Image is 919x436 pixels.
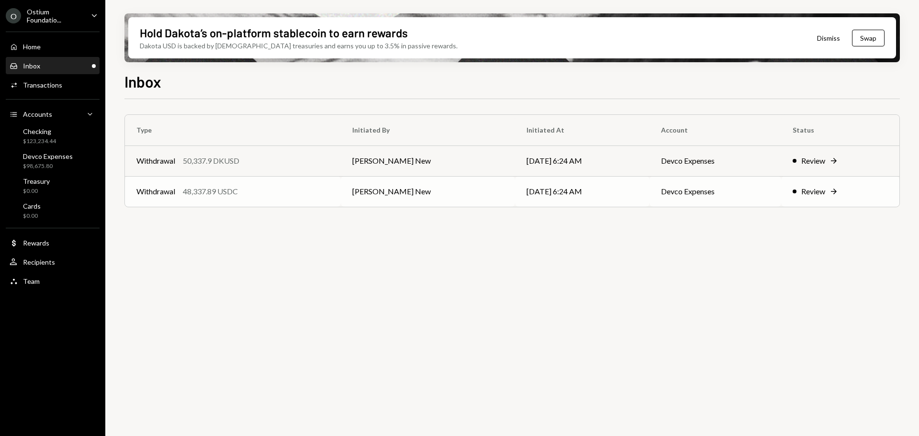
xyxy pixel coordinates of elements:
[6,57,100,74] a: Inbox
[805,27,852,49] button: Dismiss
[23,127,56,135] div: Checking
[781,115,899,145] th: Status
[515,176,650,207] td: [DATE] 6:24 AM
[6,253,100,270] a: Recipients
[801,155,825,167] div: Review
[23,177,50,185] div: Treasury
[6,8,21,23] div: O
[6,234,100,251] a: Rewards
[341,145,515,176] td: [PERSON_NAME] New
[852,30,885,46] button: Swap
[27,8,83,24] div: Ostium Foundatio...
[23,43,41,51] div: Home
[650,115,781,145] th: Account
[125,115,341,145] th: Type
[136,155,175,167] div: Withdrawal
[6,174,100,197] a: Treasury$0.00
[6,38,100,55] a: Home
[124,72,161,91] h1: Inbox
[23,162,73,170] div: $98,675.80
[140,41,458,51] div: Dakota USD is backed by [DEMOGRAPHIC_DATA] treasuries and earns you up to 3.5% in passive rewards.
[6,105,100,123] a: Accounts
[140,25,408,41] div: Hold Dakota’s on-platform stablecoin to earn rewards
[183,155,239,167] div: 50,337.9 DKUSD
[23,202,41,210] div: Cards
[6,199,100,222] a: Cards$0.00
[341,115,515,145] th: Initiated By
[23,137,56,145] div: $123,234.44
[515,145,650,176] td: [DATE] 6:24 AM
[23,81,62,89] div: Transactions
[650,145,781,176] td: Devco Expenses
[23,239,49,247] div: Rewards
[23,110,52,118] div: Accounts
[6,76,100,93] a: Transactions
[6,272,100,290] a: Team
[23,152,73,160] div: Devco Expenses
[6,149,100,172] a: Devco Expenses$98,675.80
[341,176,515,207] td: [PERSON_NAME] New
[23,62,40,70] div: Inbox
[23,212,41,220] div: $0.00
[183,186,238,197] div: 48,337.89 USDC
[23,258,55,266] div: Recipients
[136,186,175,197] div: Withdrawal
[515,115,650,145] th: Initiated At
[23,277,40,285] div: Team
[650,176,781,207] td: Devco Expenses
[801,186,825,197] div: Review
[23,187,50,195] div: $0.00
[6,124,100,147] a: Checking$123,234.44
